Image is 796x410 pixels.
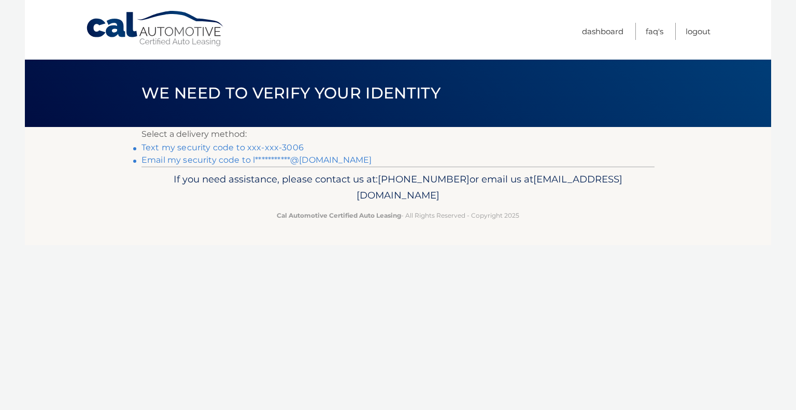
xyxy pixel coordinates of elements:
[141,143,304,152] a: Text my security code to xxx-xxx-3006
[141,83,440,103] span: We need to verify your identity
[646,23,663,40] a: FAQ's
[686,23,710,40] a: Logout
[86,10,225,47] a: Cal Automotive
[148,171,648,204] p: If you need assistance, please contact us at: or email us at
[148,210,648,221] p: - All Rights Reserved - Copyright 2025
[378,173,470,185] span: [PHONE_NUMBER]
[582,23,623,40] a: Dashboard
[277,211,401,219] strong: Cal Automotive Certified Auto Leasing
[141,127,655,142] p: Select a delivery method:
